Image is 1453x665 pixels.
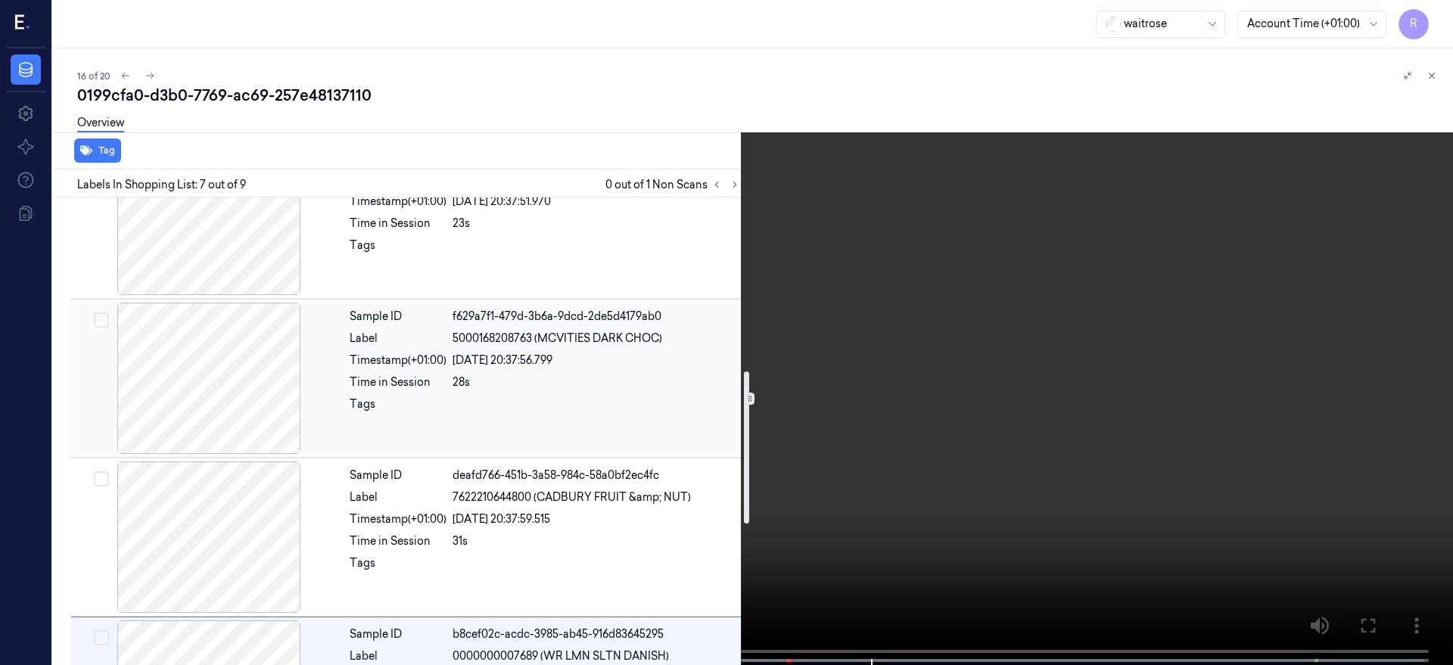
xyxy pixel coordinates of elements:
[453,331,662,346] span: 5000168208763 (MCVITIES DARK CHOC)
[77,115,124,132] a: Overview
[350,194,446,210] div: Timestamp (+01:00)
[94,312,109,328] button: Select row
[350,309,446,325] div: Sample ID
[77,70,110,82] span: 16 of 20
[77,85,1441,106] div: 0199cfa0-d3b0-7769-ac69-257e48137110
[453,511,741,527] div: [DATE] 20:37:59.515
[350,353,446,368] div: Timestamp (+01:00)
[350,238,446,262] div: Tags
[74,138,121,163] button: Tag
[350,216,446,232] div: Time in Session
[350,511,446,527] div: Timestamp (+01:00)
[350,468,446,483] div: Sample ID
[350,648,446,664] div: Label
[350,374,446,390] div: Time in Session
[453,468,741,483] div: deafd766-451b-3a58-984c-58a0bf2ec4fc
[94,630,109,645] button: Select row
[350,555,446,580] div: Tags
[350,331,446,346] div: Label
[453,533,741,549] div: 31s
[350,626,446,642] div: Sample ID
[350,396,446,421] div: Tags
[453,374,741,390] div: 28s
[453,309,741,325] div: f629a7f1-479d-3b6a-9dcd-2de5d4179ab0
[94,471,109,486] button: Select row
[350,489,446,505] div: Label
[453,648,669,664] span: 0000000007689 (WR LMN SLTN DANISH)
[1399,9,1429,39] button: R
[453,194,741,210] div: [DATE] 20:37:51.970
[453,216,741,232] div: 23s
[350,533,446,549] div: Time in Session
[453,353,741,368] div: [DATE] 20:37:56.799
[453,489,691,505] span: 7622210644800 (CADBURY FRUIT &amp; NUT)
[453,626,741,642] div: b8cef02c-acdc-3985-ab45-916d83645295
[77,177,246,193] span: Labels In Shopping List: 7 out of 9
[605,176,744,194] span: 0 out of 1 Non Scans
